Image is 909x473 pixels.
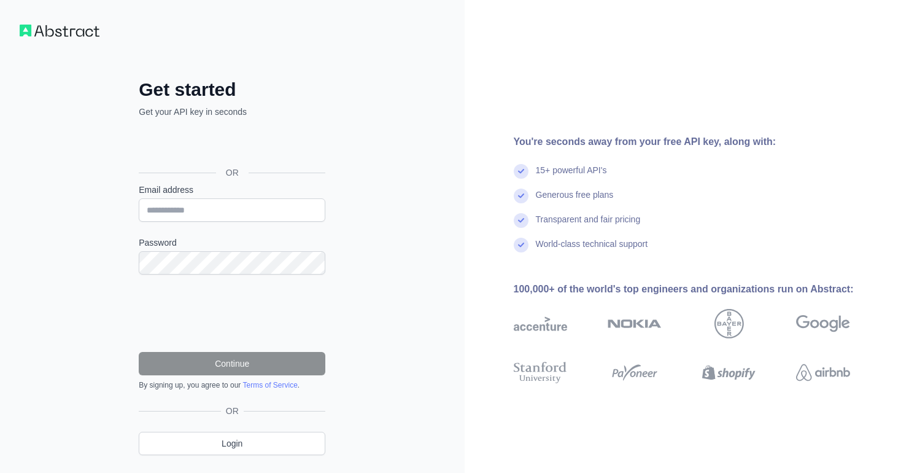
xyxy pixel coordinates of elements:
[139,79,325,101] h2: Get started
[139,432,325,455] a: Login
[514,309,568,338] img: accenture
[536,213,641,238] div: Transparent and fair pricing
[796,309,850,338] img: google
[536,164,607,189] div: 15+ powerful API's
[536,238,648,262] div: World-class technical support
[514,164,528,179] img: check mark
[514,189,528,203] img: check mark
[514,213,528,228] img: check mark
[20,25,99,37] img: Workflow
[139,106,325,118] p: Get your API key in seconds
[139,289,325,337] iframe: reCAPTCHA
[536,189,614,213] div: Generous free plans
[139,184,325,196] label: Email address
[221,405,244,417] span: OR
[514,359,568,386] img: stanford university
[242,381,297,389] a: Terms of Service
[796,359,850,386] img: airbnb
[608,359,662,386] img: payoneer
[608,309,662,338] img: nokia
[139,237,325,249] label: Password
[514,135,890,149] div: You're seconds away from your free API key, along with:
[216,166,249,179] span: OR
[514,282,890,297] div: 100,000+ of the world's top engineers and organizations run on Abstract:
[702,359,756,386] img: shopify
[133,131,329,158] iframe: Tlačítko Přihlášení přes Google
[139,352,325,375] button: Continue
[139,380,325,390] div: By signing up, you agree to our .
[714,309,744,338] img: bayer
[514,238,528,252] img: check mark
[139,131,323,158] div: Přihlášení přes Google. Otevře se na nové kartě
